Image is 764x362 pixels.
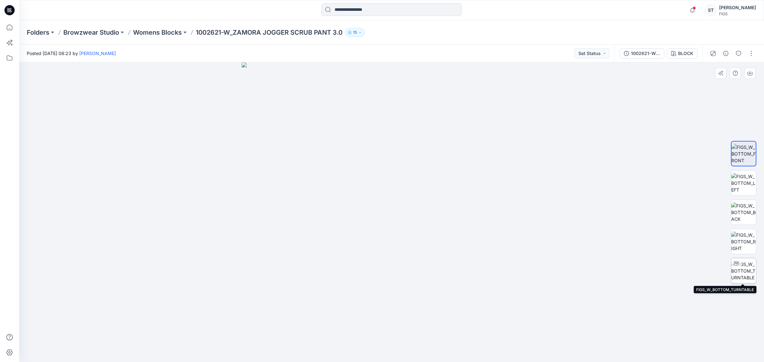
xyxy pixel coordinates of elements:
[731,202,756,222] img: FIGS_W_BOTTOM_BACK
[667,48,697,59] button: BLOCK
[620,48,664,59] button: 1002621-W_ZAMORA JOGGER SCRUB PANT 3.0
[345,28,365,37] button: 15
[678,50,693,57] div: BLOCK
[721,48,731,59] button: Details
[731,173,756,193] img: FIGS_W_BOTTOM_LEFT
[719,11,756,16] div: FIGS
[353,29,357,36] p: 15
[731,232,756,252] img: FIGS_W_BOTTOM_RIGHT
[719,4,756,11] div: [PERSON_NAME]
[79,51,116,56] a: [PERSON_NAME]
[631,50,660,57] div: 1002621-W_ZAMORA JOGGER SCRUB PANT 3.0
[732,144,756,164] img: FIGS_W_BOTTOM_FRONT
[705,4,717,16] div: ST
[27,28,49,37] a: Folders
[133,28,182,37] a: Womens Blocks
[196,28,343,37] p: 1002621-W_ZAMORA JOGGER SCRUB PANT 3.0
[731,261,756,281] img: FIGS_W_BOTTOM_TURNTABLE
[63,28,119,37] a: Browzwear Studio
[27,50,116,57] span: Posted [DATE] 08:23 by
